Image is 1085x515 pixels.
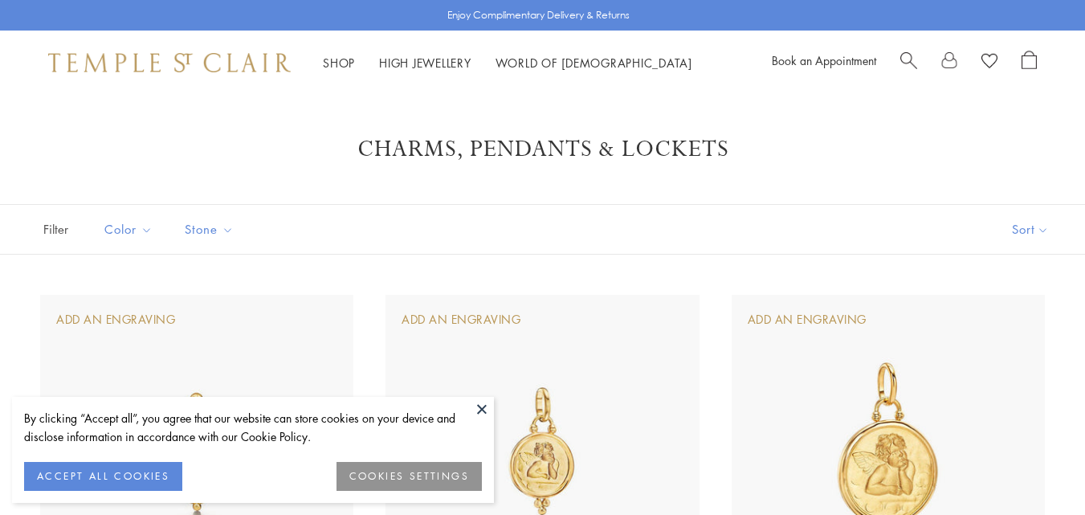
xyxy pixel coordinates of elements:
button: ACCEPT ALL COOKIES [24,462,182,491]
nav: Main navigation [323,53,692,73]
a: Open Shopping Bag [1022,51,1037,75]
div: Add An Engraving [56,311,175,329]
a: View Wishlist [981,51,997,75]
div: Add An Engraving [402,311,520,329]
button: Show sort by [976,205,1085,254]
button: COOKIES SETTINGS [337,462,482,491]
a: High JewelleryHigh Jewellery [379,55,471,71]
button: Stone [173,211,246,247]
div: Add An Engraving [748,311,867,329]
a: World of [DEMOGRAPHIC_DATA]World of [DEMOGRAPHIC_DATA] [496,55,692,71]
p: Enjoy Complimentary Delivery & Returns [447,7,630,23]
a: ShopShop [323,55,355,71]
a: Search [900,51,917,75]
h1: Charms, Pendants & Lockets [64,135,1021,164]
button: Color [92,211,165,247]
span: Color [96,219,165,239]
div: By clicking “Accept all”, you agree that our website can store cookies on your device and disclos... [24,409,482,446]
img: Temple St. Clair [48,53,291,72]
span: Stone [177,219,246,239]
a: Book an Appointment [772,52,876,68]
